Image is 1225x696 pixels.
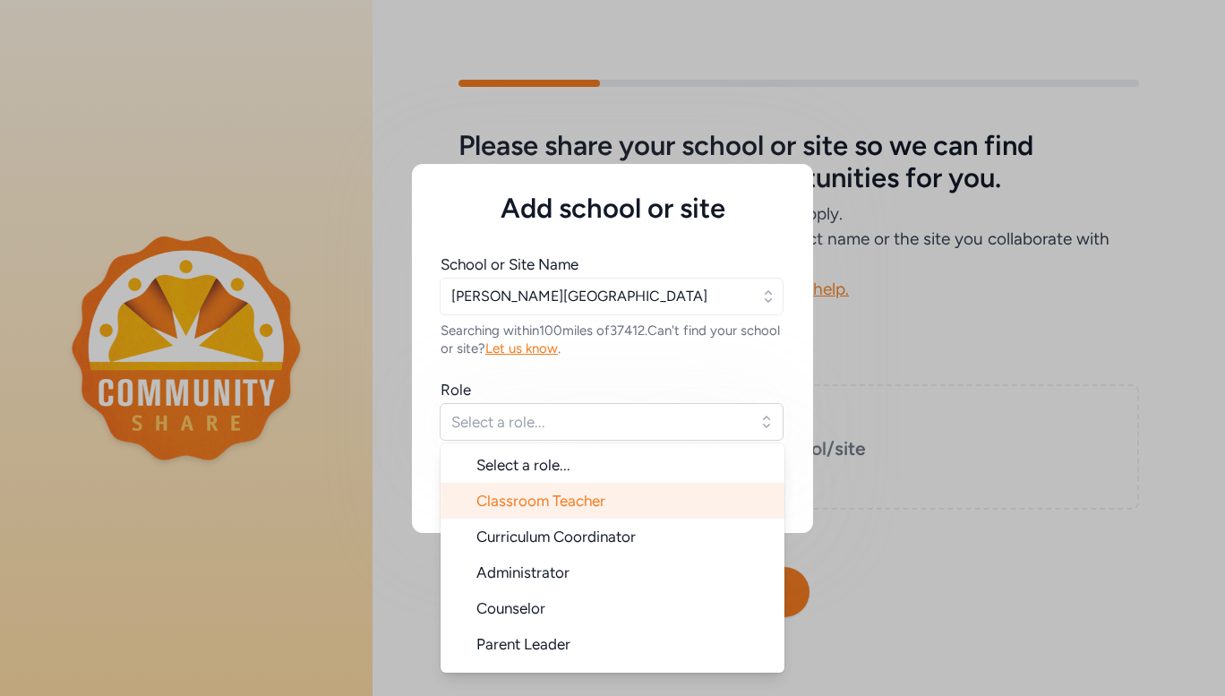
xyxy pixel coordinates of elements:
[476,599,545,617] span: Counselor
[476,492,605,510] span: Classroom Teacher
[476,528,636,546] span: Curriculum Coordinator
[476,671,515,689] span: Other
[440,278,784,315] input: Enter school name...
[441,253,578,275] div: School or Site Name
[441,379,471,400] div: Role
[476,454,770,476] span: Select a role...
[441,443,784,673] ul: Select a role...
[441,322,784,357] div: Searching within 100 miles of 37412 . Can't find your school or site? .
[476,563,570,581] span: Administrator
[440,403,784,441] button: Select a role...
[451,411,747,433] span: Select a role...
[441,193,784,225] h5: Add school or site
[476,635,570,653] span: Parent Leader
[485,340,558,357] span: Let us know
